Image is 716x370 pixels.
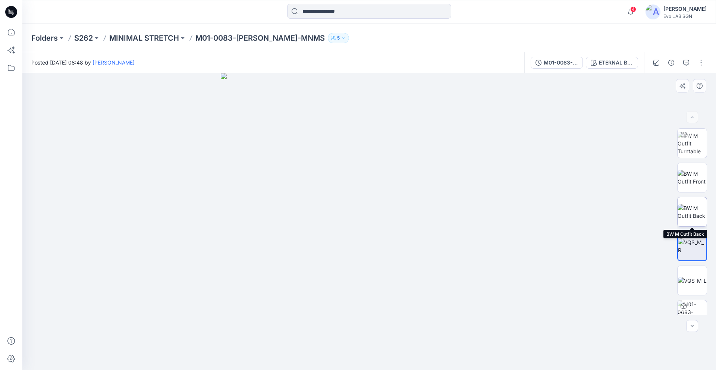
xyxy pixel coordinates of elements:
[328,33,349,43] button: 5
[678,204,707,220] img: BW M Outfit Back
[586,57,638,69] button: ETERNAL BLUE
[31,33,58,43] a: Folders
[678,238,706,254] img: VQS_M_R
[531,57,583,69] button: M01-0083-[PERSON_NAME]
[109,33,179,43] a: MINIMAL STRETCH
[630,6,636,12] span: 4
[31,59,135,66] span: Posted [DATE] 08:48 by
[195,33,325,43] p: M01-0083-[PERSON_NAME]-MNMS
[599,59,633,67] div: ETERNAL BLUE
[663,4,707,13] div: [PERSON_NAME]
[665,57,677,69] button: Details
[678,170,707,185] img: BW M Outfit Front
[663,13,707,19] div: Evo LAB SGN
[678,132,707,155] img: BW M Outfit Turntable
[337,34,340,42] p: 5
[544,59,578,67] div: M01-0083-[PERSON_NAME]
[646,4,660,19] img: avatar
[92,59,135,66] a: [PERSON_NAME]
[678,300,707,329] img: M01-0083-LOOM CARPENTER ETERNAL BLUE
[74,33,93,43] a: S262
[678,277,707,285] img: VQS_M_L
[221,73,518,370] img: eyJhbGciOiJIUzI1NiIsImtpZCI6IjAiLCJzbHQiOiJzZXMiLCJ0eXAiOiJKV1QifQ.eyJkYXRhIjp7InR5cGUiOiJzdG9yYW...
